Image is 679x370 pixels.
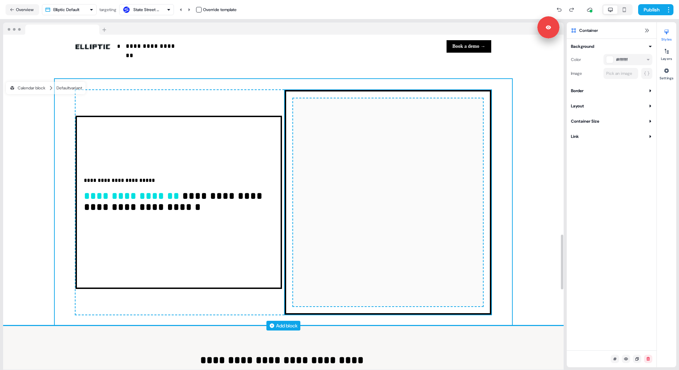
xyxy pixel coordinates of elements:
div: State Street Bank [133,6,161,13]
button: Link [571,133,652,140]
div: Calendar block [9,85,45,91]
button: Background [571,43,652,50]
div: targeting [99,6,116,13]
div: Default variant [56,85,82,91]
div: Override template [203,6,237,13]
img: Browser topbar [3,23,109,35]
button: Publish [638,4,664,15]
button: Layers [657,46,676,61]
button: Container Size [571,118,652,125]
div: Layout [571,103,584,109]
div: Pick an image [605,70,634,77]
div: Image [571,68,601,79]
div: Color [571,54,601,65]
div: Elliptic Default [53,6,79,13]
img: Image [76,44,110,49]
div: Container Size [571,118,599,125]
button: #ffffff [603,54,652,65]
span: #ffffff [616,56,628,63]
button: Layout [571,103,652,109]
div: Link [571,133,579,140]
button: State Street Bank [119,4,174,15]
span: Container [579,27,598,34]
div: Border [571,87,583,94]
div: Background [571,43,594,50]
button: Styles [657,26,676,42]
button: Pick an image [603,68,638,79]
button: Settings [657,65,676,80]
div: Book a demo → [286,40,491,53]
button: Overview [6,4,39,15]
div: Add block [276,322,298,329]
button: Book a demo → [447,40,491,53]
button: Border [571,87,652,94]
